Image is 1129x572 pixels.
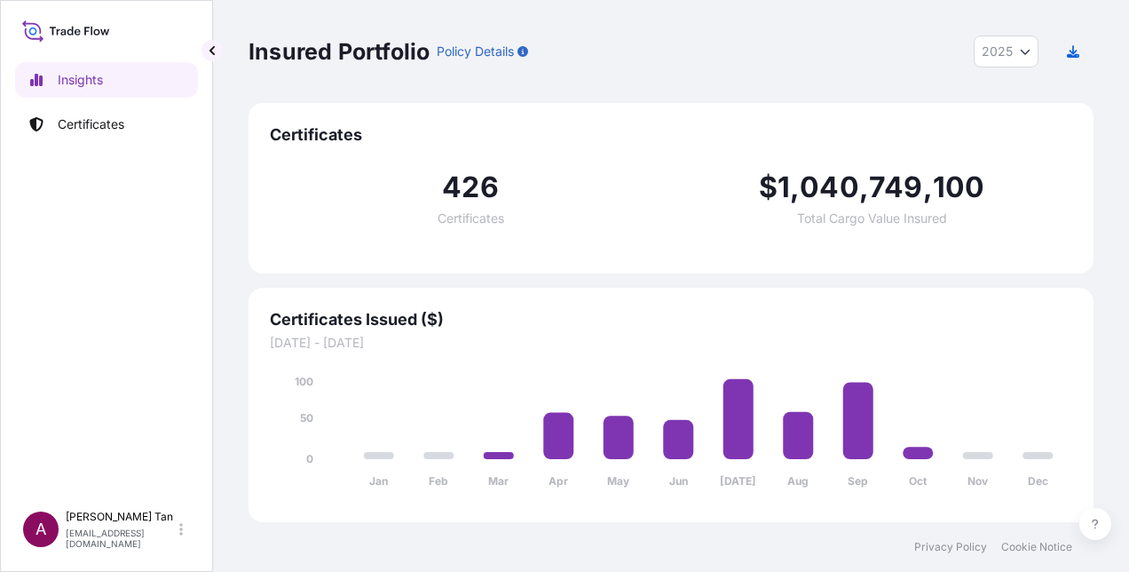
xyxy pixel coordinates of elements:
tspan: Nov [967,474,989,488]
tspan: 100 [295,375,313,388]
span: Certificates [438,212,504,225]
span: 1 [778,173,790,202]
a: Certificates [15,107,198,142]
tspan: Dec [1028,474,1048,488]
span: , [923,173,933,202]
span: $ [759,173,778,202]
span: 749 [869,173,923,202]
tspan: Aug [787,474,809,488]
span: Certificates [270,124,1072,146]
p: Insights [58,71,103,89]
button: Year Selector [974,36,1038,68]
tspan: Oct [909,474,928,488]
tspan: [DATE] [720,474,756,488]
span: , [790,173,800,202]
tspan: Apr [549,474,568,488]
tspan: Jun [669,474,688,488]
span: Certificates Issued ($) [270,309,1072,330]
tspan: Feb [429,474,448,488]
tspan: 0 [306,452,313,465]
tspan: Jan [369,474,388,488]
a: Insights [15,62,198,98]
span: , [859,173,869,202]
p: [EMAIL_ADDRESS][DOMAIN_NAME] [66,528,176,549]
span: [DATE] - [DATE] [270,334,1072,352]
tspan: May [607,474,630,488]
span: 2025 [982,43,1013,60]
span: 426 [442,173,499,202]
p: Policy Details [437,43,514,60]
a: Cookie Notice [1001,540,1072,554]
tspan: Mar [488,474,509,488]
a: Privacy Policy [914,540,987,554]
p: Certificates [58,115,124,133]
span: A [36,520,46,538]
tspan: Sep [848,474,868,488]
span: 040 [800,173,859,202]
span: Total Cargo Value Insured [797,212,947,225]
p: Insured Portfolio [249,37,430,66]
tspan: 50 [300,411,313,425]
span: 100 [933,173,985,202]
p: [PERSON_NAME] Tan [66,510,176,524]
